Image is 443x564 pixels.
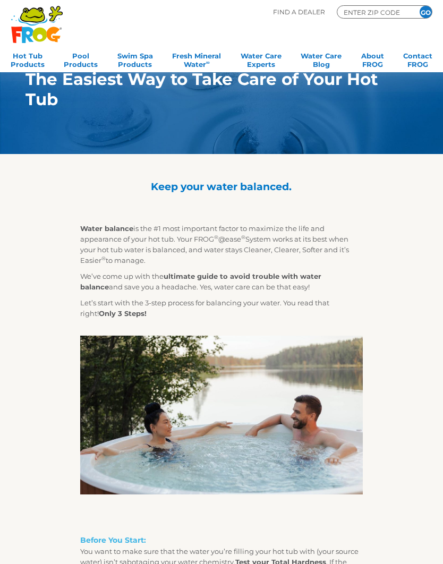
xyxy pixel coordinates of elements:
[361,48,384,70] a: AboutFROG
[80,297,363,319] p: Let’s start with the 3-step process for balancing your water. You read that right!
[80,224,133,233] strong: Water balance
[420,6,432,18] input: GO
[80,535,146,545] strong: Before You Start:
[80,223,363,266] p: is the #1 most important factor to maximize the life and appearance of your hot tub. Your FROG @e...
[214,234,218,240] sup: ®
[241,234,245,240] sup: ®
[101,255,106,261] sup: ®
[206,59,210,65] sup: ∞
[64,48,98,70] a: PoolProducts
[80,271,363,292] p: We’ve come up with the and save you a headache. Yes, water care can be that easy!
[172,48,221,70] a: Fresh MineralWater∞
[117,48,153,70] a: Swim SpaProducts
[301,48,342,70] a: Water CareBlog
[241,48,282,70] a: Water CareExperts
[25,69,378,109] span: The Easiest Way to Take Care of Your Hot Tub
[273,5,325,19] p: Find A Dealer
[11,48,45,70] a: Hot TubProducts
[80,272,321,291] strong: ultimate guide to avoid trouble with water balance
[99,309,147,318] strong: Only 3 Steps!
[403,48,432,70] a: ContactFROG
[343,7,406,17] input: Zip Code Form
[151,181,292,193] span: Keep your water balanced.
[80,336,363,494] img: Couple Relaxing in Hot Tub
